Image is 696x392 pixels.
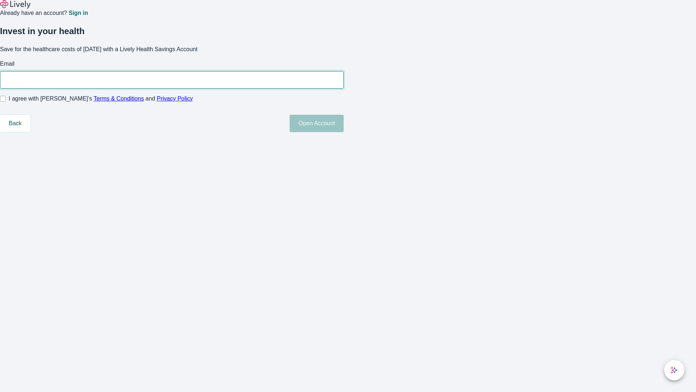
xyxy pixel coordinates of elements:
button: chat [664,360,684,380]
a: Terms & Conditions [94,95,144,102]
a: Sign in [69,10,88,16]
a: Privacy Policy [157,95,193,102]
svg: Lively AI Assistant [671,367,678,374]
span: I agree with [PERSON_NAME]’s and [9,94,193,103]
